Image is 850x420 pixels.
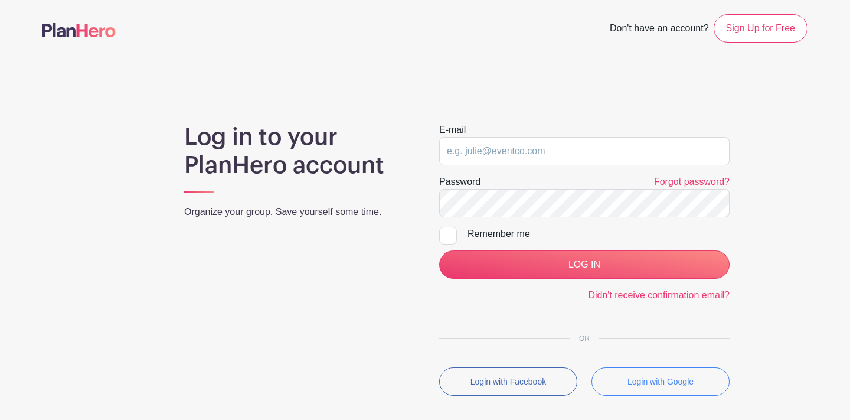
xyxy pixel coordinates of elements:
[439,137,730,165] input: e.g. julie@eventco.com
[439,250,730,279] input: LOG IN
[184,123,411,180] h1: Log in to your PlanHero account
[439,367,577,396] button: Login with Facebook
[42,23,116,37] img: logo-507f7623f17ff9eddc593b1ce0a138ce2505c220e1c5a4e2b4648c50719b7d32.svg
[714,14,807,43] a: Sign Up for Free
[627,377,694,386] small: Login with Google
[654,177,730,187] a: Forgot password?
[591,367,730,396] button: Login with Google
[610,17,709,43] span: Don't have an account?
[467,227,730,241] div: Remember me
[439,123,466,137] label: E-mail
[184,205,411,219] p: Organize your group. Save yourself some time.
[570,334,599,343] span: OR
[588,290,730,300] a: Didn't receive confirmation email?
[470,377,546,386] small: Login with Facebook
[439,175,480,189] label: Password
